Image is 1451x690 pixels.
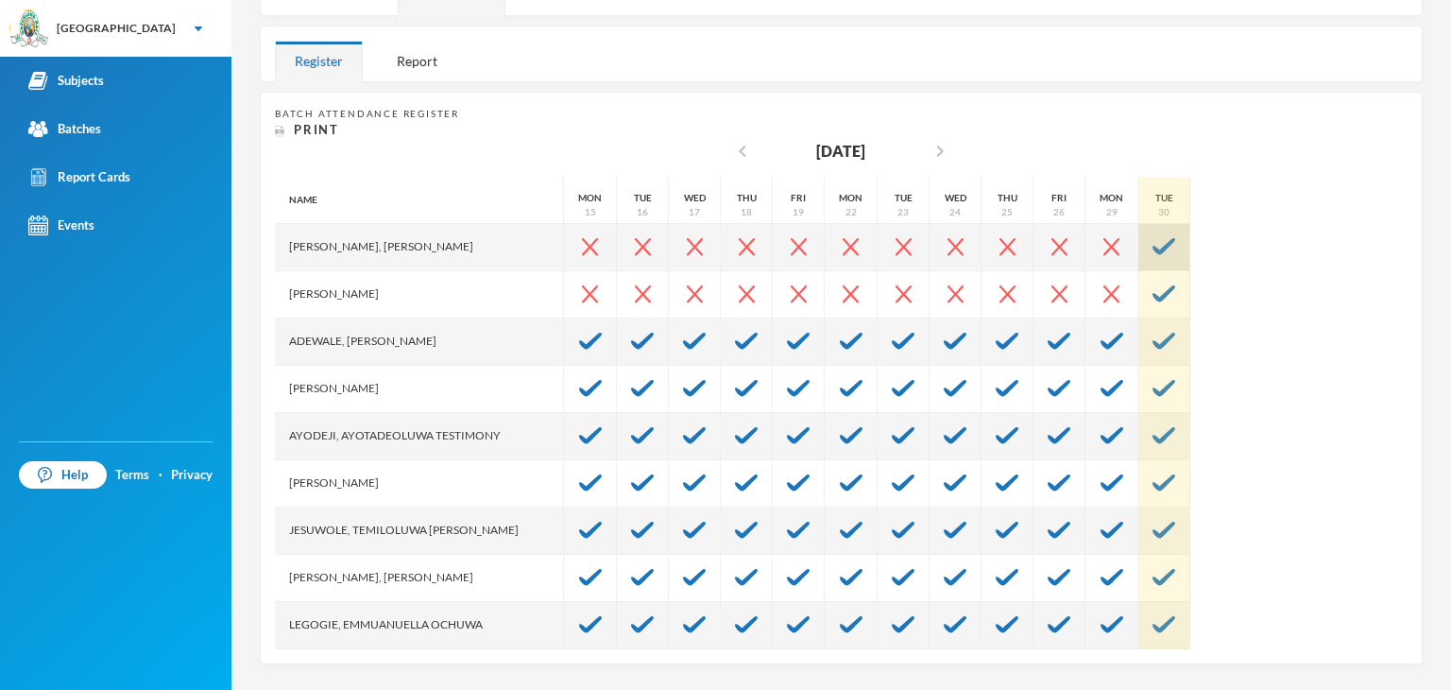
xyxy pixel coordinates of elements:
div: 22 [845,205,857,219]
div: Wed [684,191,706,205]
div: Events [28,216,94,235]
a: Help [19,461,107,490]
div: Name [275,177,564,224]
i: chevron_left [731,140,754,163]
div: Legogie, Emmuanuella Ochuwa [275,602,564,649]
div: Register [275,41,363,81]
div: 24 [949,205,961,219]
div: Jesuwole, Temiloluwa [PERSON_NAME] [275,508,564,555]
div: [PERSON_NAME] [275,366,564,413]
div: 19 [793,205,804,219]
div: Wed [945,191,966,205]
div: Report Cards [28,167,130,187]
div: Report [377,41,457,81]
div: 17 [689,205,700,219]
a: Terms [115,466,149,485]
div: Thu [737,191,757,205]
div: Tue [895,191,913,205]
div: 29 [1106,205,1118,219]
div: Fri [1051,191,1067,205]
div: Tue [1155,191,1173,205]
a: Privacy [171,466,213,485]
div: 23 [897,205,909,219]
div: 25 [1001,205,1013,219]
div: · [159,466,162,485]
div: 15 [585,205,596,219]
img: logo [10,10,48,48]
div: [PERSON_NAME], [PERSON_NAME] [275,555,564,602]
span: Batch Attendance Register [275,108,459,119]
div: 16 [637,205,648,219]
span: Print [294,122,339,137]
div: 18 [741,205,752,219]
div: Thu [998,191,1017,205]
div: [GEOGRAPHIC_DATA] [57,20,176,37]
div: 26 [1053,205,1065,219]
div: Batches [28,119,101,139]
div: 30 [1158,205,1169,219]
div: [PERSON_NAME] [275,460,564,508]
div: [DATE] [816,140,865,163]
div: Fri [791,191,806,205]
div: Adewale, [PERSON_NAME] [275,319,564,366]
i: chevron_right [929,140,951,163]
div: Mon [578,191,602,205]
div: Tue [634,191,652,205]
div: [PERSON_NAME], [PERSON_NAME] [275,224,564,271]
div: Mon [1100,191,1123,205]
div: Subjects [28,71,104,91]
div: [PERSON_NAME] [275,271,564,319]
div: Mon [839,191,862,205]
div: Ayodeji, Ayotadeoluwa Testimony [275,413,564,460]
